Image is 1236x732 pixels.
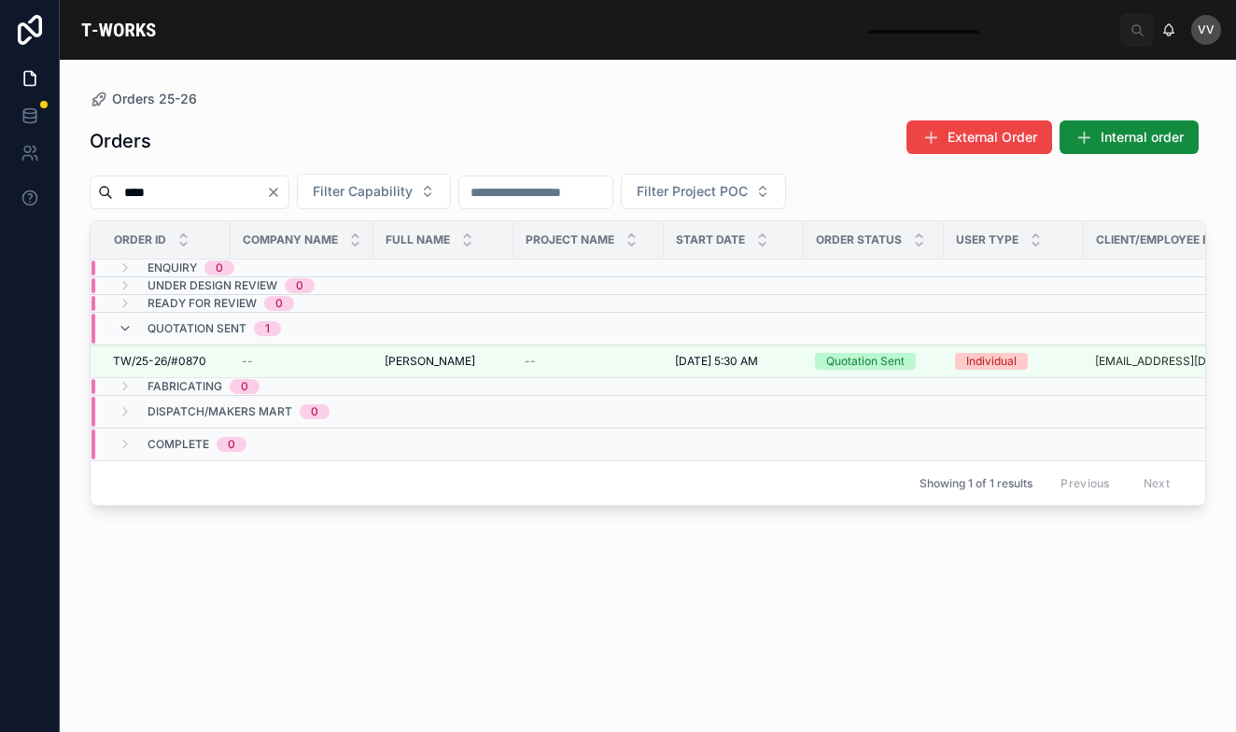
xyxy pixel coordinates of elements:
span: -- [525,354,536,369]
button: Select Button [621,174,786,209]
span: Order ID [114,232,166,247]
span: Complete [147,437,209,452]
a: Quotation Sent [815,353,933,370]
div: scrollable content [177,26,1120,34]
a: Individual [955,353,1073,370]
span: Filter Project POC [637,182,748,201]
a: [PERSON_NAME] [385,354,502,369]
a: -- [525,354,653,369]
span: [DATE] 5:30 AM [675,354,758,369]
img: App logo [75,15,162,45]
div: 0 [216,260,223,275]
a: [DATE] 5:30 AM [675,354,793,369]
span: Start Date [676,232,745,247]
button: External Order [906,120,1052,154]
span: Fabricating [147,379,222,394]
span: External Order [948,128,1037,147]
div: 0 [311,404,318,419]
span: Under Design Review [147,278,277,293]
span: Project Name [526,232,614,247]
div: 0 [296,278,303,293]
button: Clear [266,185,288,200]
h1: Orders [90,128,151,154]
a: TW/25-26/#0870 [113,354,219,369]
a: Orders 25-26 [90,90,197,108]
span: Order Status [816,232,902,247]
span: Full Name [386,232,450,247]
button: Internal order [1060,120,1199,154]
span: Enquiry [147,260,197,275]
span: VV [1198,22,1215,37]
a: -- [242,354,362,369]
div: 0 [228,437,235,452]
div: 0 [275,296,283,311]
span: Company Name [243,232,338,247]
span: User Type [956,232,1018,247]
span: Ready for Review [147,296,257,311]
span: Internal order [1101,128,1184,147]
div: Quotation Sent [826,353,905,370]
div: 1 [265,321,270,336]
span: Dispatch/Makers Mart [147,404,292,419]
div: Individual [966,353,1017,370]
span: TW/25-26/#0870 [113,354,206,369]
span: Quotation Sent [147,321,246,336]
button: Select Button [297,174,451,209]
span: [PERSON_NAME] [385,354,475,369]
span: Showing 1 of 1 results [920,476,1032,491]
div: 0 [241,379,248,394]
span: -- [242,354,253,369]
span: Filter Capability [313,182,413,201]
span: Orders 25-26 [112,90,197,108]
